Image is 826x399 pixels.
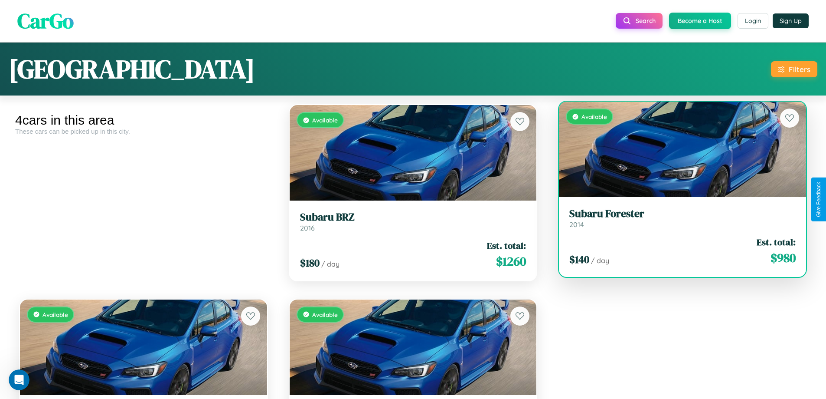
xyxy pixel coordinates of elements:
[9,369,29,390] iframe: Intercom live chat
[9,51,255,87] h1: [GEOGRAPHIC_DATA]
[17,7,74,35] span: CarGo
[300,256,320,270] span: $ 180
[669,13,731,29] button: Become a Host
[569,208,796,229] a: Subaru Forester2014
[312,116,338,124] span: Available
[300,211,526,232] a: Subaru BRZ2016
[789,65,810,74] div: Filters
[569,220,584,229] span: 2014
[300,211,526,224] h3: Subaru BRZ
[738,13,768,29] button: Login
[816,182,822,217] div: Give Feedback
[569,208,796,220] h3: Subaru Forester
[15,113,272,128] div: 4 cars in this area
[757,236,796,248] span: Est. total:
[321,260,340,268] span: / day
[487,239,526,252] span: Est. total:
[42,311,68,318] span: Available
[636,17,656,25] span: Search
[773,13,809,28] button: Sign Up
[300,224,315,232] span: 2016
[496,253,526,270] span: $ 1260
[770,249,796,267] span: $ 980
[581,113,607,120] span: Available
[771,61,817,77] button: Filters
[15,128,272,135] div: These cars can be picked up in this city.
[616,13,663,29] button: Search
[569,252,589,267] span: $ 140
[591,256,609,265] span: / day
[312,311,338,318] span: Available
